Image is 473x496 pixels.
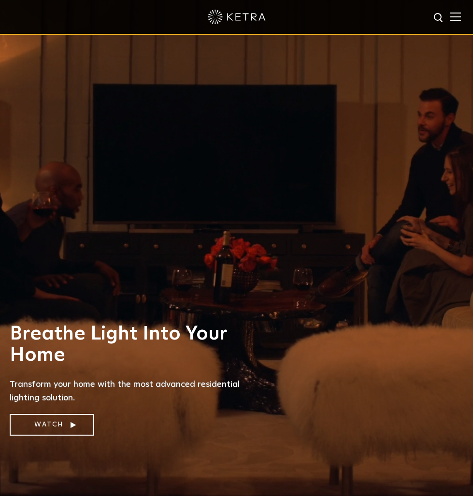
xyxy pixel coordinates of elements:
a: Watch [10,414,94,436]
h1: Breathe Light Into Your Home [10,323,266,366]
img: ketra-logo-2019-white [208,10,266,24]
img: Hamburger%20Nav.svg [450,12,461,21]
p: Transform your home with the most advanced residential lighting solution. [10,378,266,406]
img: search icon [433,12,445,24]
